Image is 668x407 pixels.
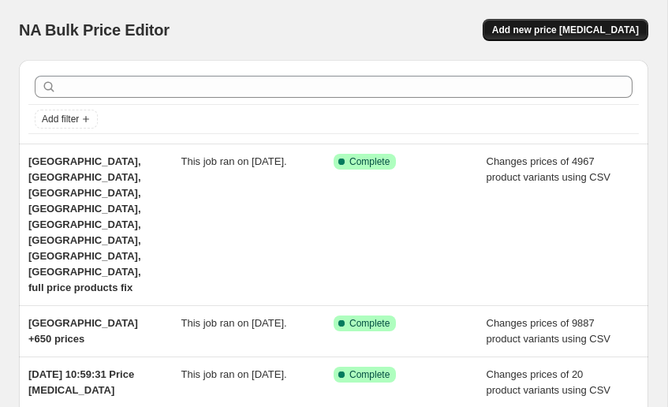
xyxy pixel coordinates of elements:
span: [GEOGRAPHIC_DATA], [GEOGRAPHIC_DATA], [GEOGRAPHIC_DATA], [GEOGRAPHIC_DATA], [GEOGRAPHIC_DATA], [G... [28,155,141,293]
span: This job ran on [DATE]. [181,155,287,167]
span: This job ran on [DATE]. [181,368,287,380]
span: Changes prices of 9887 product variants using CSV [487,317,611,345]
span: [GEOGRAPHIC_DATA] +650 prices [28,317,138,345]
span: Complete [349,155,390,168]
span: This job ran on [DATE]. [181,317,287,329]
button: Add new price [MEDICAL_DATA] [483,19,648,41]
span: Add filter [42,113,79,125]
span: Changes prices of 20 product variants using CSV [487,368,611,396]
span: Changes prices of 4967 product variants using CSV [487,155,611,183]
span: NA Bulk Price Editor [19,21,170,39]
span: Add new price [MEDICAL_DATA] [492,24,639,36]
button: Add filter [35,110,98,129]
span: Complete [349,317,390,330]
span: Complete [349,368,390,381]
span: [DATE] 10:59:31 Price [MEDICAL_DATA] [28,368,134,396]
